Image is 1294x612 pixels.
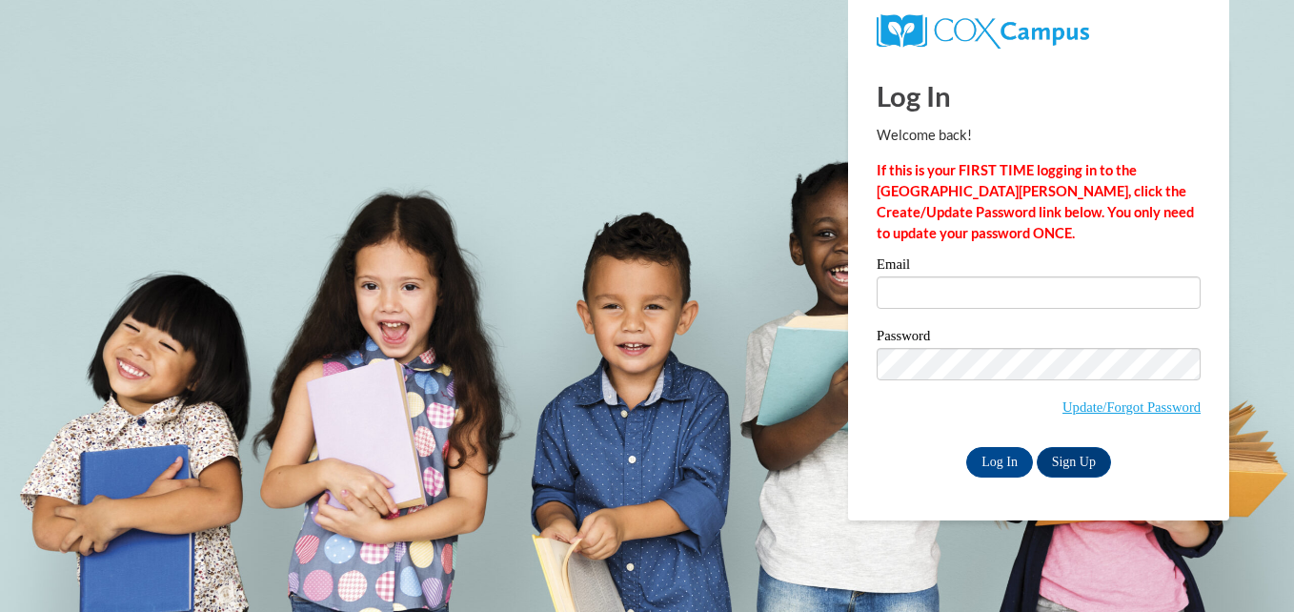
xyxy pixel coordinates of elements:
[877,329,1201,348] label: Password
[877,162,1194,241] strong: If this is your FIRST TIME logging in to the [GEOGRAPHIC_DATA][PERSON_NAME], click the Create/Upd...
[877,257,1201,276] label: Email
[877,76,1201,115] h1: Log In
[966,447,1033,478] input: Log In
[1037,447,1111,478] a: Sign Up
[1062,399,1201,415] a: Update/Forgot Password
[877,14,1089,49] img: COX Campus
[877,125,1201,146] p: Welcome back!
[877,22,1089,38] a: COX Campus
